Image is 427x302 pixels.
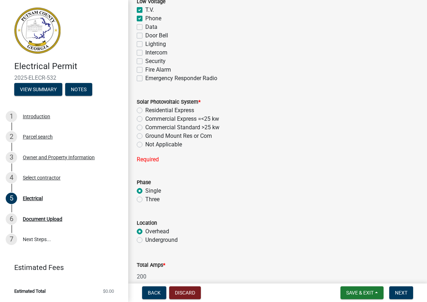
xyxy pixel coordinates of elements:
div: 5 [6,193,17,204]
label: Three [145,195,160,204]
label: Commercial Standard >25 kw [145,123,219,132]
div: Owner and Property Information [23,155,95,160]
label: Total Amps [137,263,165,268]
label: Commercial Express =<25 kw [145,115,219,123]
span: Estimated Total [14,289,46,293]
a: Estimated Fees [6,260,117,275]
wm-modal-confirm: Notes [65,87,92,93]
h4: Electrical Permit [14,61,123,72]
label: Data [145,23,157,31]
button: Save & Exit [340,286,384,299]
div: Parcel search [23,134,53,139]
span: Next [395,290,407,296]
div: Electrical [23,196,43,201]
div: Introduction [23,114,50,119]
label: Not Applicable [145,140,182,149]
span: Back [148,290,161,296]
label: Location [137,221,157,226]
label: Phase [137,180,151,185]
button: Next [389,286,413,299]
div: 2 [6,131,17,142]
label: Overhead [145,227,169,236]
label: Underground [145,236,178,244]
button: Notes [65,83,92,96]
label: Intercom [145,48,167,57]
div: Select contractor [23,175,61,180]
label: Fire Alarm [145,66,171,74]
wm-modal-confirm: Summary [14,87,62,93]
label: Residential Express [145,106,194,115]
label: Security [145,57,166,66]
button: Discard [169,286,201,299]
label: Emergency Responder Radio [145,74,217,83]
label: Phone [145,14,161,23]
span: $0.00 [103,289,114,293]
button: View Summary [14,83,62,96]
span: Save & Exit [346,290,374,296]
div: 3 [6,152,17,163]
div: 4 [6,172,17,183]
img: Putnam County, Georgia [14,7,61,54]
label: Single [145,187,161,195]
div: 7 [6,234,17,245]
label: Ground Mount Res or Com [145,132,212,140]
div: Required [137,155,418,164]
label: T.V. [145,6,154,14]
label: Lighting [145,40,166,48]
div: 1 [6,111,17,122]
span: 2025-ELECR-532 [14,74,114,81]
label: Solar Photovoltaic System [137,100,201,105]
button: Back [142,286,166,299]
div: 6 [6,213,17,225]
div: Document Upload [23,217,62,222]
label: Door Bell [145,31,168,40]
